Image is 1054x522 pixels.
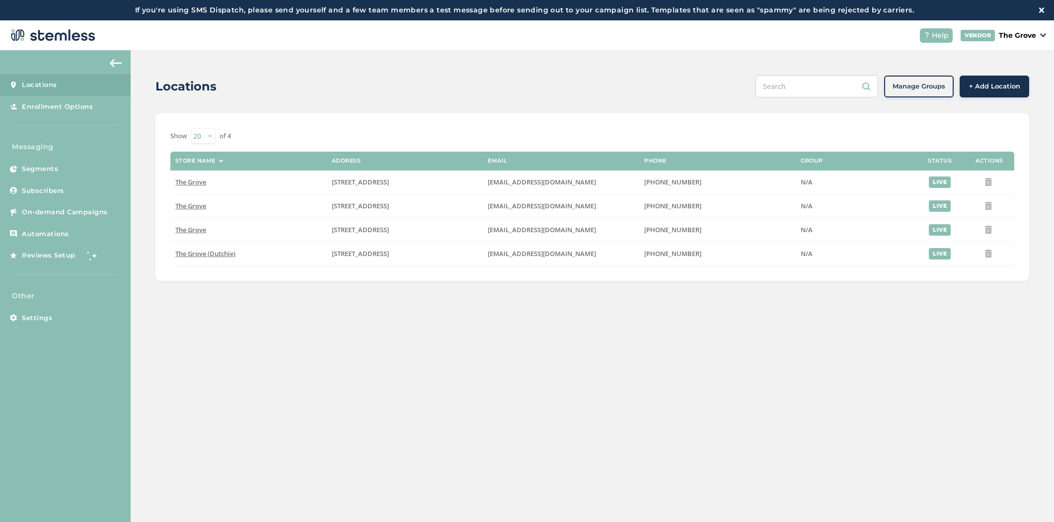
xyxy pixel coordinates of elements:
[22,164,58,174] span: Segments
[644,226,791,234] label: (619) 600-1269
[22,207,108,217] span: On-demand Campaigns
[22,186,64,196] span: Subscribers
[1040,33,1046,37] img: icon_down-arrow-small-66adaf34.svg
[884,76,954,97] button: Manage Groups
[961,30,995,41] div: VENDOR
[175,201,206,210] span: The Grove
[801,226,910,234] label: N/A
[332,178,478,186] label: 8155 Center Street
[175,202,322,210] label: The Grove
[175,158,216,164] label: Store name
[644,201,701,210] span: [PHONE_NUMBER]
[960,76,1029,97] button: + Add Location
[22,251,75,261] span: Reviews Setup
[488,202,634,210] label: dexter@thegroveca.com
[929,200,951,212] div: live
[644,178,791,186] label: (619) 600-1269
[83,246,103,265] img: glitter-stars-b7820f95.gif
[175,250,322,258] label: The Grove (Dutchie)
[488,178,634,186] label: dexter@thegroveca.com
[999,30,1036,41] p: The Grove
[219,160,224,163] img: icon-sort-1e1d7615.svg
[929,176,951,188] div: live
[488,201,596,210] span: [EMAIL_ADDRESS][DOMAIN_NAME]
[969,82,1020,91] span: + Add Location
[965,152,1014,171] th: Actions
[893,82,945,91] span: Manage Groups
[755,75,878,97] input: Search
[22,313,52,323] span: Settings
[332,226,478,234] label: 8155 Center Street
[644,225,701,234] span: [PHONE_NUMBER]
[332,225,389,234] span: [STREET_ADDRESS]
[110,59,122,67] img: icon-arrow-back-accent-c549486e.svg
[929,248,951,260] div: live
[175,226,322,234] label: The Grove
[488,225,596,234] span: [EMAIL_ADDRESS][DOMAIN_NAME]
[1004,474,1054,522] iframe: Chat Widget
[22,102,93,112] span: Enrollment Options
[644,249,701,258] span: [PHONE_NUMBER]
[488,158,508,164] label: Email
[801,202,910,210] label: N/A
[332,249,389,258] span: [STREET_ADDRESS]
[644,158,667,164] label: Phone
[332,250,478,258] label: 8155 Center Street
[22,80,57,90] span: Locations
[332,177,389,186] span: [STREET_ADDRESS]
[488,177,596,186] span: [EMAIL_ADDRESS][DOMAIN_NAME]
[170,131,187,141] label: Show
[488,249,596,258] span: [EMAIL_ADDRESS][DOMAIN_NAME]
[924,32,930,38] img: icon-help-white-03924b79.svg
[488,226,634,234] label: dexter@thegroveca.com
[175,249,235,258] span: The Grove (Dutchie)
[332,202,478,210] label: 8155 Center Street
[488,250,634,258] label: info@thegroveca.com
[801,250,910,258] label: N/A
[220,131,231,141] label: of 4
[155,78,217,95] h2: Locations
[644,250,791,258] label: (619) 420-4420
[932,30,949,41] span: Help
[332,158,361,164] label: Address
[175,177,206,186] span: The Grove
[332,201,389,210] span: [STREET_ADDRESS]
[929,224,951,236] div: live
[644,177,701,186] span: [PHONE_NUMBER]
[644,202,791,210] label: (619) 600-1269
[8,25,95,45] img: logo-dark-0685b13c.svg
[1039,7,1044,12] img: icon-close-white-1ed751a3.svg
[801,178,910,186] label: N/A
[801,158,823,164] label: Group
[175,225,206,234] span: The Grove
[22,229,69,239] span: Automations
[10,5,1039,15] label: If you're using SMS Dispatch, please send yourself and a few team members a test message before s...
[928,158,952,164] label: Status
[175,178,322,186] label: The Grove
